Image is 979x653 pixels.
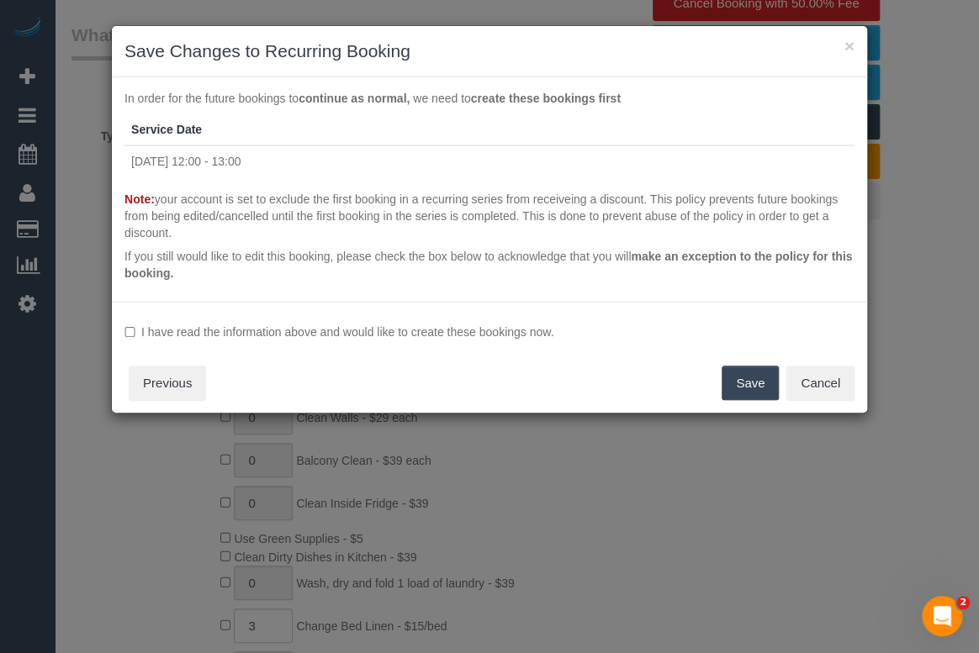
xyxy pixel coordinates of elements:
[124,191,855,241] p: your account is set to exclude the first booking in a recurring series from receiveing a discount...
[124,90,855,107] p: In order for the future bookings to we need to
[124,192,155,206] strong: Note:
[844,37,855,55] button: ×
[299,92,410,105] strong: continue as normal,
[124,114,855,145] th: Service Date
[786,366,855,401] button: Cancel
[124,327,135,338] input: I have read the information above and would like to create these bookings now.
[124,145,855,176] td: [DATE] 12:00 - 13:00
[129,366,206,401] button: Previous
[124,39,855,64] h3: Save Changes to Recurring Booking
[124,248,855,282] p: If you still would like to edit this booking, please check the box below to acknowledge that you ...
[956,596,970,609] span: 2
[471,92,621,105] strong: create these bookings first
[922,596,962,636] iframe: Intercom live chat
[124,324,855,340] label: I have read the information above and would like to create these bookings now.
[722,366,779,401] button: Save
